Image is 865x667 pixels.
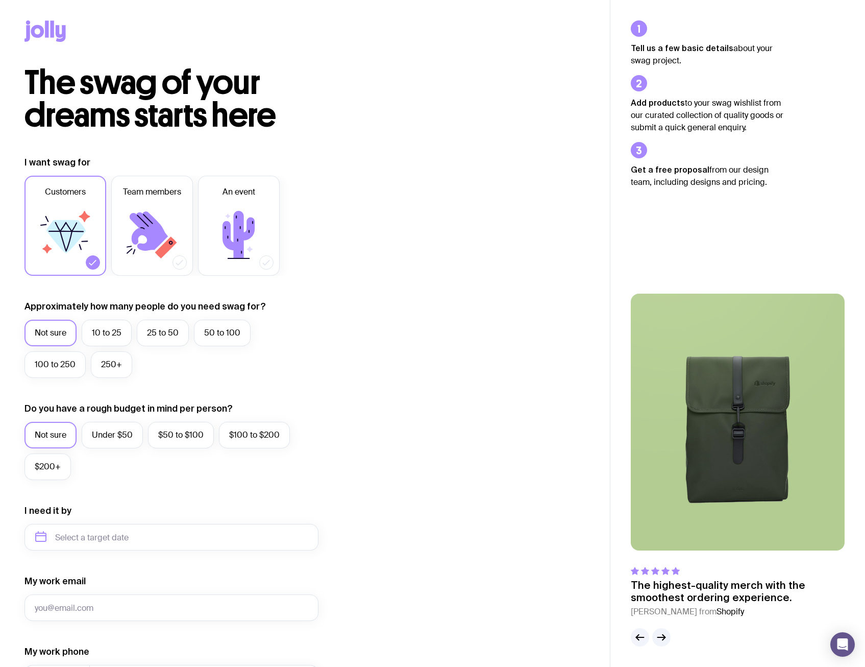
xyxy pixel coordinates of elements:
label: $50 to $100 [148,422,214,448]
p: to your swag wishlist from our curated collection of quality goods or submit a quick general enqu... [631,97,784,134]
p: The highest-quality merch with the smoothest ordering experience. [631,579,845,604]
p: from our design team, including designs and pricing. [631,163,784,188]
span: Shopify [716,606,744,617]
label: 250+ [91,351,132,378]
label: Not sure [24,320,77,346]
label: My work phone [24,646,89,658]
span: Customers [45,186,86,198]
label: I want swag for [24,156,90,169]
span: The swag of your dreams starts here [24,62,276,135]
p: about your swag project. [631,42,784,67]
label: My work email [24,575,86,587]
strong: Add products [631,98,685,107]
label: Not sure [24,422,77,448]
div: Open Intercom Messenger [830,632,855,657]
span: Team members [123,186,181,198]
label: $200+ [24,454,71,480]
span: An event [223,186,255,198]
label: I need it by [24,505,71,517]
input: you@email.com [24,594,318,621]
label: Do you have a rough budget in mind per person? [24,402,233,415]
label: 100 to 250 [24,351,86,378]
input: Select a target date [24,524,318,551]
label: Approximately how many people do you need swag for? [24,300,266,313]
cite: [PERSON_NAME] from [631,606,845,618]
strong: Tell us a few basic details [631,43,733,53]
strong: Get a free proposal [631,165,709,174]
label: 50 to 100 [194,320,251,346]
label: $100 to $200 [219,422,290,448]
label: 10 to 25 [82,320,132,346]
label: 25 to 50 [137,320,189,346]
label: Under $50 [82,422,143,448]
